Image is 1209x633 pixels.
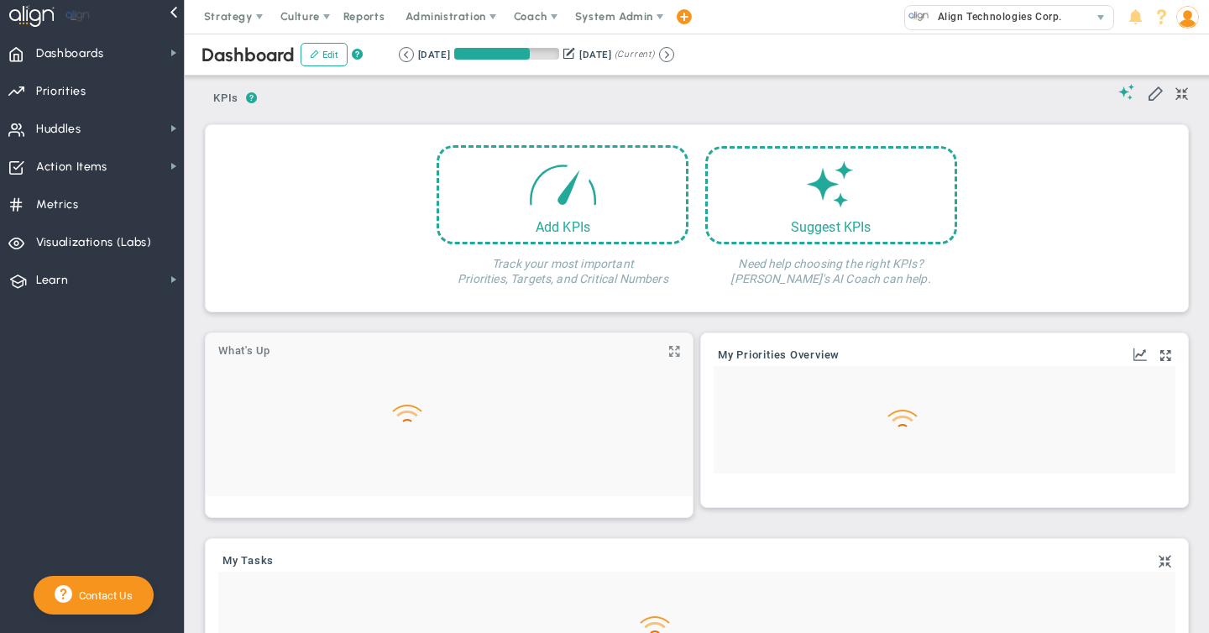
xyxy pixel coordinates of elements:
[579,47,611,62] div: [DATE]
[705,244,957,286] h4: Need help choosing the right KPIs? [PERSON_NAME]'s AI Coach can help.
[439,219,686,235] div: Add KPIs
[206,85,246,114] button: KPIs
[206,85,246,112] span: KPIs
[72,589,133,602] span: Contact Us
[418,47,450,62] div: [DATE]
[575,10,653,23] span: System Admin
[280,10,320,23] span: Culture
[301,43,348,66] button: Edit
[1089,6,1113,29] span: select
[222,555,274,567] span: My Tasks
[36,225,152,260] span: Visualizations (Labs)
[929,6,1062,28] span: Align Technologies Corp.
[36,149,107,185] span: Action Items
[399,47,414,62] button: Go to previous period
[659,47,674,62] button: Go to next period
[36,36,104,71] span: Dashboards
[1147,84,1164,101] span: Edit My KPIs
[454,48,559,60] div: Period Progress: 72% Day 66 of 91 with 25 remaining.
[908,6,929,27] img: 10991.Company.photo
[201,44,295,66] span: Dashboard
[406,10,485,23] span: Administration
[1118,84,1135,100] span: Suggestions (AI Feature)
[708,219,955,235] div: Suggest KPIs
[36,263,68,298] span: Learn
[514,10,547,23] span: Coach
[1176,6,1199,29] img: 50249.Person.photo
[36,187,79,222] span: Metrics
[36,74,86,109] span: Priorities
[36,112,81,147] span: Huddles
[718,349,840,363] button: My Priorities Overview
[615,47,655,62] span: (Current)
[204,10,253,23] span: Strategy
[437,244,688,286] h4: Track your most important Priorities, Targets, and Critical Numbers
[718,349,840,361] span: My Priorities Overview
[222,555,274,568] a: My Tasks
